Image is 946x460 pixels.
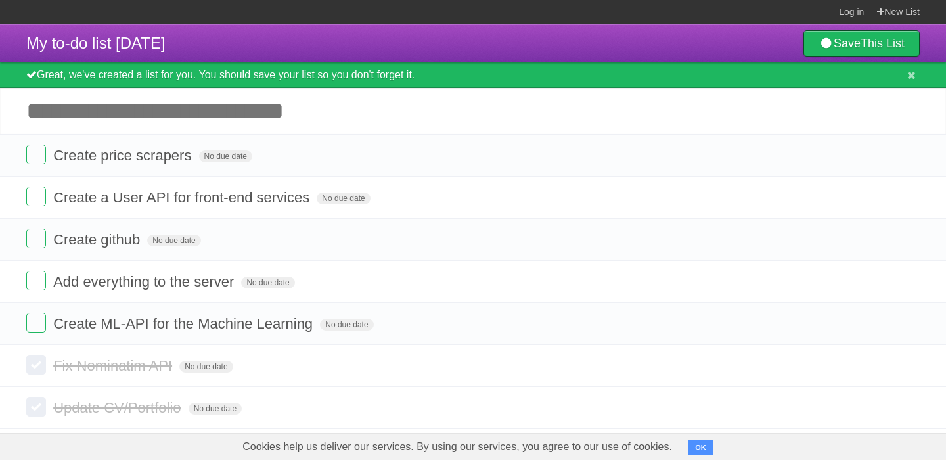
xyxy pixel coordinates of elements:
[26,397,46,417] label: Done
[53,273,237,290] span: Add everything to the server
[861,37,905,50] b: This List
[53,400,184,416] span: Update CV/Portfolio
[26,187,46,206] label: Done
[147,235,200,246] span: No due date
[26,34,166,52] span: My to-do list [DATE]
[26,355,46,375] label: Done
[26,313,46,333] label: Done
[803,30,920,57] a: SaveThis List
[53,357,175,374] span: Fix Nominatim API
[53,231,143,248] span: Create github
[53,315,316,332] span: Create ML-API for the Machine Learning
[179,361,233,373] span: No due date
[229,434,685,460] span: Cookies help us deliver our services. By using our services, you agree to our use of cookies.
[53,147,194,164] span: Create price scrapers
[688,440,713,455] button: OK
[189,403,242,415] span: No due date
[317,193,370,204] span: No due date
[199,150,252,162] span: No due date
[26,145,46,164] label: Done
[53,189,313,206] span: Create a User API for front-end services
[241,277,294,288] span: No due date
[26,271,46,290] label: Done
[26,229,46,248] label: Done
[320,319,373,331] span: No due date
